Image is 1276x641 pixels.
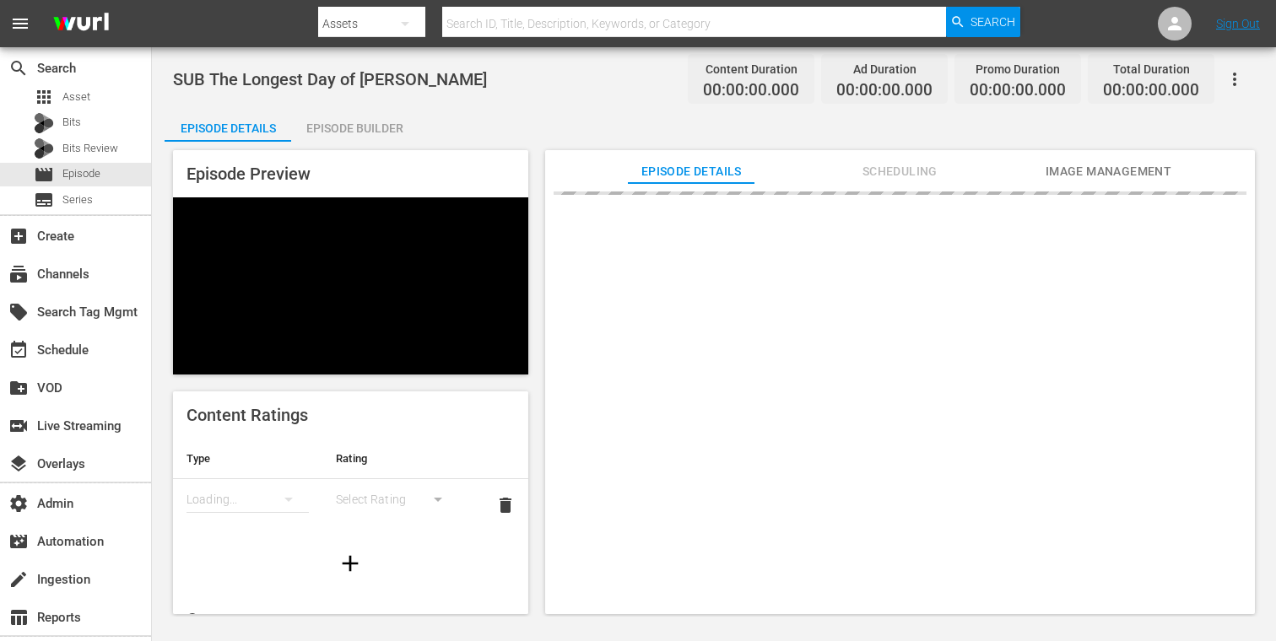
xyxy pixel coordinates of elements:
[8,58,29,78] span: Search
[322,439,472,479] th: Rating
[628,161,754,182] span: Episode Details
[187,609,241,629] span: Genres
[971,7,1015,37] span: Search
[970,57,1066,81] div: Promo Duration
[34,113,54,133] div: Bits
[34,164,54,185] span: Episode
[165,108,291,148] div: Episode Details
[173,439,322,479] th: Type
[41,4,122,44] img: ans4CAIJ8jUAAAAAAAAAAAAAAAAAAAAAAAAgQb4GAAAAAAAAAAAAAAAAAAAAAAAAJMjXAAAAAAAAAAAAAAAAAAAAAAAAgAT5G...
[836,161,963,182] span: Scheduling
[8,607,29,628] span: Reports
[8,454,29,474] span: Overlays
[8,569,29,590] span: Ingestion
[8,531,29,552] span: Automation
[703,81,799,100] span: 00:00:00.000
[703,57,799,81] div: Content Duration
[485,485,526,525] button: delete
[836,57,933,81] div: Ad Duration
[34,87,54,107] span: Asset
[62,114,81,131] span: Bits
[291,108,418,148] div: Episode Builder
[187,405,308,425] span: Content Ratings
[1103,81,1199,100] span: 00:00:00.000
[8,493,29,514] span: Admin
[62,191,93,208] span: Series
[62,140,118,157] span: Bits Review
[946,7,1020,37] button: Search
[165,108,291,142] button: Episode Details
[291,108,418,142] button: Episode Builder
[8,378,29,398] span: VOD
[173,439,528,531] table: simple table
[1216,17,1260,30] a: Sign Out
[173,69,487,89] span: SUB The Longest Day of [PERSON_NAME]
[187,164,311,184] span: Episode Preview
[970,81,1066,100] span: 00:00:00.000
[8,302,29,322] span: Search Tag Mgmt
[1103,57,1199,81] div: Total Duration
[62,89,90,105] span: Asset
[62,165,100,182] span: Episode
[34,190,54,210] span: Series
[254,614,301,628] span: Loading..
[10,13,30,34] span: menu
[836,81,933,100] span: 00:00:00.000
[8,340,29,360] span: Schedule
[1045,161,1171,182] span: Image Management
[34,138,54,159] div: Bits Review
[8,416,29,436] span: Live Streaming
[8,264,29,284] span: Channels
[495,495,516,515] span: delete
[8,226,29,246] span: Create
